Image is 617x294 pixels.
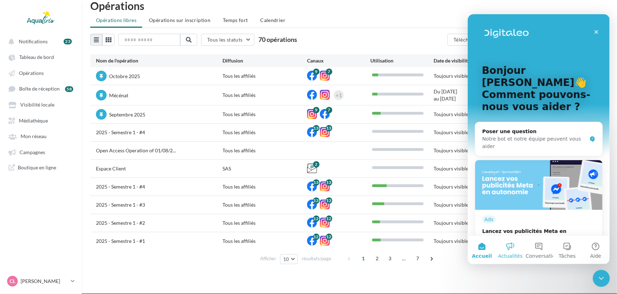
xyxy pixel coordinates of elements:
span: Tableau de bord [19,54,54,60]
div: Tous les affiliés [223,111,307,118]
p: [PERSON_NAME] [21,278,68,285]
div: +1 [336,90,342,100]
div: Tous les affiliés [223,147,307,154]
div: 23 [64,39,72,44]
span: Visibilité locale [20,102,54,108]
div: Toujours visible [434,111,497,118]
div: 7 [326,69,332,75]
a: Visibilité locale [4,98,77,111]
div: Tous les affiliés [223,129,307,136]
div: Tous les affiliés [223,219,307,227]
div: Tous les affiliés [223,238,307,245]
a: Mon réseau [4,130,77,142]
span: Octobre 2025 [109,73,140,79]
div: Toujours visible [434,219,497,227]
span: 70 opérations [258,36,297,43]
div: 12 [326,234,332,240]
div: 12 [326,216,332,222]
span: 2025 - Semestre 1 - #4 [96,184,145,190]
span: Télécharger les statistiques [454,37,516,43]
span: Campagnes [20,149,45,155]
div: 13 [313,179,320,186]
div: Du [DATE] au [DATE] [434,88,497,102]
span: Tâches [91,239,108,244]
span: Aide [123,239,134,244]
div: Tous les affiliés [223,183,307,190]
a: Médiathèque [4,114,77,127]
span: 2025 - Semestre 1 - #1 [96,238,145,244]
span: 2025 - Semestre 1 - #2 [96,220,145,226]
button: Tous les statuts [201,34,254,46]
div: Canaux [307,57,370,64]
div: SAS [223,165,307,172]
div: 12 [313,216,320,222]
div: 9 [313,69,320,75]
a: CL [PERSON_NAME] [6,274,76,288]
div: Nom de l'opération [96,57,223,64]
div: Ads [15,201,28,209]
span: 7 [412,253,423,264]
span: 1 [358,253,369,264]
span: Notifications [19,38,48,44]
div: Toujours visible [434,72,497,80]
div: Tous les affiliés [223,92,307,99]
button: Tâches [85,222,114,250]
button: 10 [280,254,298,264]
div: Toujours visible [434,183,497,190]
div: 13 [326,179,332,186]
span: 2025 - Semestre 1 - #3 [96,202,145,208]
button: Actualités [28,222,57,250]
span: Temps fort [223,17,248,23]
span: Médiathèque [19,118,48,124]
span: Espace Client [96,165,126,171]
div: 9 [313,107,320,113]
div: Tous les affiliés [223,72,307,80]
div: Lancez vos publicités Meta en autonomie [15,213,115,228]
button: Aide [114,222,142,250]
span: Opérations [19,70,44,76]
div: 13 [326,125,332,131]
span: Open Access Operation of 01/08/2... [96,147,176,153]
span: 2025 - Semestre 1 - #4 [96,129,145,135]
div: Diffusion [223,57,307,64]
a: Boutique en ligne [4,161,77,174]
a: Opérations [4,66,77,79]
span: 10 [283,256,289,262]
span: Septembre 2025 [109,111,145,118]
button: Conversations [57,222,85,250]
button: Télécharger les statistiques [447,34,528,46]
div: 7 [326,107,332,113]
a: Tableau de bord [4,50,77,63]
span: CL [10,278,15,285]
div: Toujours visible [434,238,497,245]
div: Fermer [122,11,135,24]
div: Date de visibilité [434,57,497,64]
span: 3 [384,253,396,264]
div: Toujours visible [434,165,497,172]
span: Boutique en ligne [18,164,56,171]
span: Mon réseau [21,134,47,140]
span: Actualités [30,239,55,244]
span: Boîte de réception [19,86,60,92]
div: Toujours visible [434,201,497,208]
div: 13 [326,197,332,204]
a: Boîte de réception 58 [4,82,77,95]
span: Tous les statuts [207,37,243,43]
img: Lancez vos publicités Meta en autonomie [7,146,135,196]
div: 2 [313,161,320,168]
span: Calendrier [261,17,286,23]
div: Utilisation [370,57,434,64]
div: Lancez vos publicités Meta en autonomieAdsLancez vos publicités Meta en autonomie [7,146,135,251]
div: 13 [313,197,320,204]
span: 2 [371,253,383,264]
span: Mécénat [109,92,128,98]
a: Campagnes [4,146,77,158]
div: 58 [65,86,73,92]
iframe: Intercom live chat [593,270,610,287]
span: Opérations sur inscription [149,17,210,23]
